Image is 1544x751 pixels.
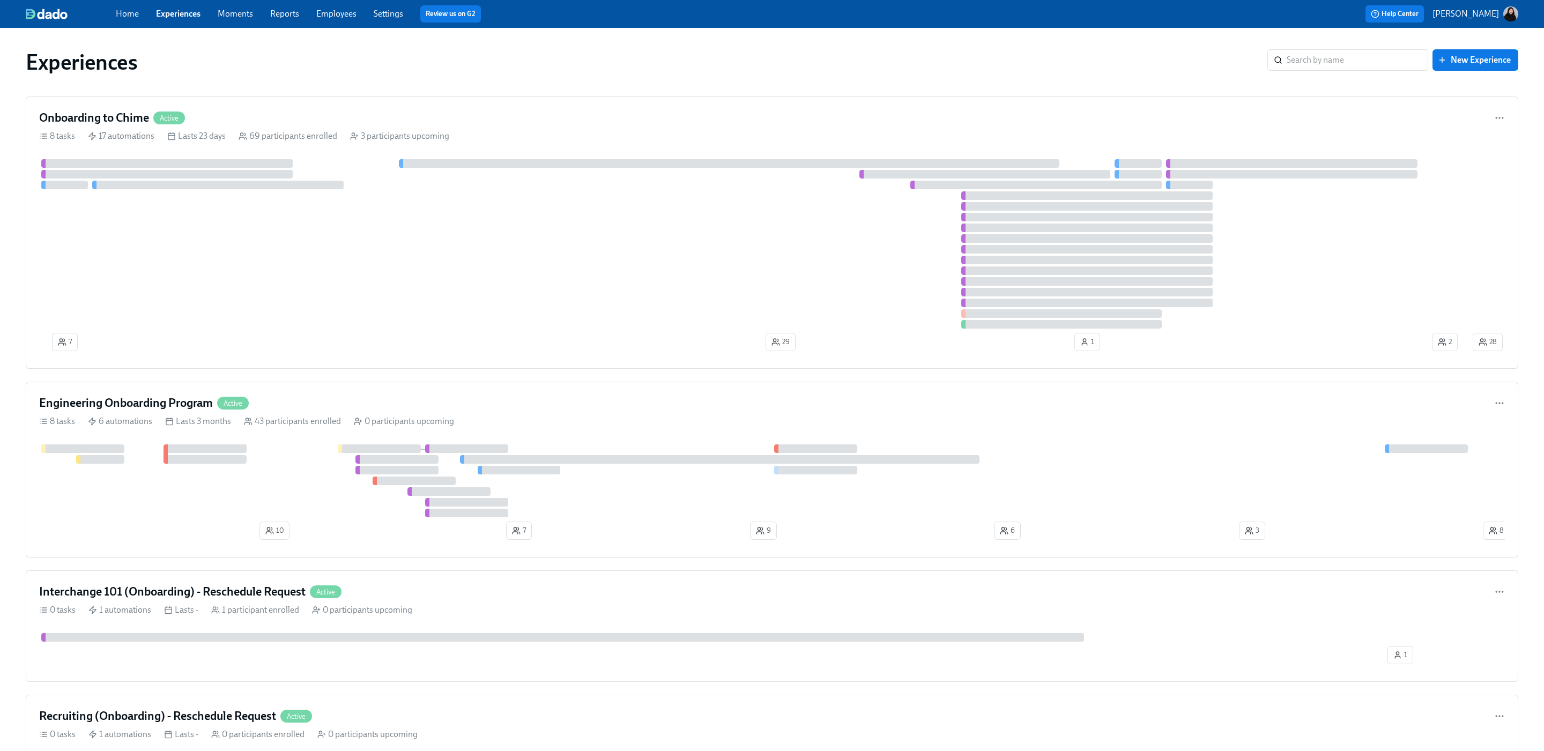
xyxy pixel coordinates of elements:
button: [PERSON_NAME] [1432,6,1518,21]
button: 9 [750,522,777,540]
a: Moments [218,9,253,19]
div: 0 tasks [39,604,76,616]
a: Settings [374,9,403,19]
p: [PERSON_NAME] [1432,8,1499,20]
div: 1 automations [88,604,151,616]
div: Lasts 3 months [165,415,231,427]
button: Help Center [1365,5,1424,23]
button: 2 [1432,333,1458,351]
button: 10 [259,522,289,540]
div: 3 participants upcoming [350,130,449,142]
a: Onboarding to ChimeActive8 tasks 17 automations Lasts 23 days 69 participants enrolled 3 particip... [26,96,1518,369]
span: 28 [1479,337,1497,347]
a: Home [116,9,139,19]
button: 28 [1473,333,1503,351]
a: Interchange 101 (Onboarding) - Reschedule RequestActive0 tasks 1 automations Lasts - 1 participan... [26,570,1518,682]
span: Active [310,588,342,596]
button: 1 [1387,646,1413,664]
div: 0 participants upcoming [354,415,454,427]
a: dado [26,9,116,19]
div: Lasts 23 days [167,130,226,142]
div: 0 tasks [39,728,76,740]
h4: Engineering Onboarding Program [39,395,213,411]
a: Employees [316,9,357,19]
div: 0 participants upcoming [312,604,412,616]
div: 69 participants enrolled [239,130,337,142]
a: Reports [270,9,299,19]
button: Review us on G2 [420,5,481,23]
button: New Experience [1432,49,1518,71]
h1: Experiences [26,49,138,75]
button: 1 [1074,333,1100,351]
span: Help Center [1371,9,1419,19]
button: 8 [1483,522,1510,540]
a: Experiences [156,9,201,19]
span: New Experience [1440,55,1511,65]
div: 8 tasks [39,130,75,142]
div: 43 participants enrolled [244,415,341,427]
span: Active [153,114,185,122]
div: 17 automations [88,130,154,142]
span: 1 [1393,650,1407,660]
span: Active [280,712,312,720]
div: 8 tasks [39,415,75,427]
button: 7 [506,522,532,540]
span: 1 [1080,337,1094,347]
img: AOh14GiodkOkFx4zVn8doSxjASm1eOsX4PZSRn4Qo-OE=s96-c [1503,6,1518,21]
input: Search by name [1287,49,1428,71]
span: 10 [265,525,284,536]
a: Engineering Onboarding ProgramActive8 tasks 6 automations Lasts 3 months 43 participants enrolled... [26,382,1518,557]
span: Active [217,399,249,407]
button: 6 [994,522,1021,540]
div: 0 participants upcoming [317,728,418,740]
div: Lasts - [164,604,198,616]
div: 1 participant enrolled [211,604,299,616]
a: Review us on G2 [426,9,476,19]
img: dado [26,9,68,19]
span: 9 [756,525,771,536]
span: 8 [1489,525,1504,536]
span: 6 [1000,525,1015,536]
div: 6 automations [88,415,152,427]
span: 7 [58,337,72,347]
div: 1 automations [88,728,151,740]
button: 29 [766,333,796,351]
span: 7 [512,525,526,536]
span: 3 [1245,525,1259,536]
button: 3 [1239,522,1265,540]
h4: Onboarding to Chime [39,110,149,126]
span: 2 [1438,337,1452,347]
h4: Recruiting (Onboarding) - Reschedule Request [39,708,276,724]
div: Lasts - [164,728,198,740]
div: 0 participants enrolled [211,728,305,740]
h4: Interchange 101 (Onboarding) - Reschedule Request [39,584,306,600]
span: 29 [771,337,790,347]
button: 7 [52,333,78,351]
